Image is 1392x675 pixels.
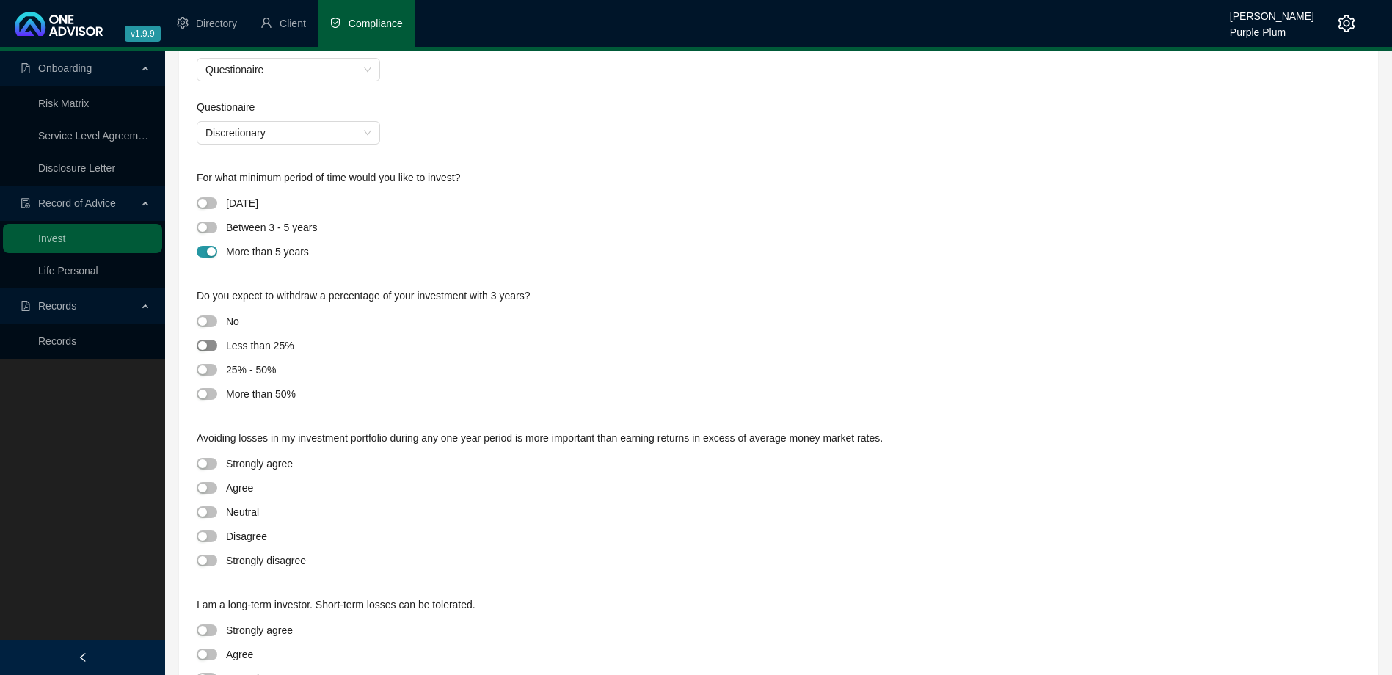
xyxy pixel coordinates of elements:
[226,479,253,496] div: Agree
[329,17,341,29] span: safety
[226,455,293,472] div: Strongly agree
[205,122,371,144] span: Discretionary
[226,528,267,544] div: Disagree
[260,17,272,29] span: user
[38,265,98,277] a: Life Personal
[38,335,76,347] a: Records
[226,219,318,236] div: Between 3 - 5 years
[125,26,161,42] span: v1.9.9
[196,18,237,29] span: Directory
[38,98,89,109] a: Risk Matrix
[197,169,1360,193] div: For what minimum period of time would you like to invest?
[38,162,115,174] a: Disclosure Letter
[177,17,189,29] span: setting
[38,233,65,244] a: Invest
[349,18,403,29] span: Compliance
[38,130,153,142] a: Service Level Agreement
[1230,20,1314,36] div: Purple Plum
[226,361,276,378] div: 25% - 50%
[38,62,92,74] span: Onboarding
[226,385,296,402] div: More than 50%
[226,313,239,329] div: No
[197,99,265,115] label: Questionaire
[226,621,293,638] div: Strongly agree
[197,288,1360,311] div: Do you expect to withdraw a percentage of your investment with 3 years?
[197,430,1360,453] div: Avoiding losses in my investment portfolio during any one year period is more important than earn...
[21,301,31,311] span: file-pdf
[1230,4,1314,20] div: [PERSON_NAME]
[226,646,253,663] div: Agree
[226,337,294,354] div: Less than 25%
[226,243,309,260] div: More than 5 years
[226,552,306,569] div: Strongly disagree
[38,300,76,312] span: Records
[1338,15,1355,32] span: setting
[226,194,258,211] div: [DATE]
[280,18,306,29] span: Client
[38,197,116,209] span: Record of Advice
[78,652,88,663] span: left
[15,12,103,36] img: 2df55531c6924b55f21c4cf5d4484680-logo-light.svg
[21,198,31,208] span: file-done
[226,503,259,520] div: Neutral
[21,63,31,73] span: file-pdf
[205,59,371,81] span: Questionaire
[197,596,1360,620] div: I am a long-term investor. Short-term losses can be tolerated.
